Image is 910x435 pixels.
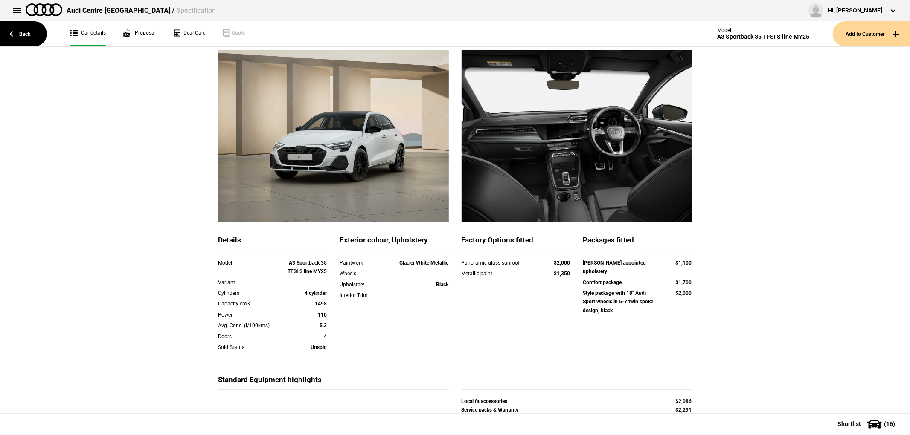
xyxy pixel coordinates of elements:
strong: Glacier White Metallic [400,260,449,266]
strong: Comfort package [583,279,622,285]
span: Specification [176,6,216,14]
strong: 4 cylinder [305,290,327,296]
div: Hi, [PERSON_NAME] [828,6,882,15]
div: Doors [218,332,284,341]
a: Proposal [123,21,156,46]
strong: $1,100 [676,260,692,266]
strong: $2,000 [554,260,570,266]
span: Shortlist [837,421,861,427]
div: Variant [218,278,284,287]
button: Add to Customer [833,21,910,46]
a: Deal Calc [173,21,205,46]
strong: $2,086 [676,398,692,404]
div: Model [218,259,284,267]
strong: 1498 [315,301,327,307]
strong: 110 [318,312,327,318]
strong: Black [436,282,449,288]
div: Paintwork [340,259,384,267]
div: Standard Equipment highlights [218,375,449,390]
div: Wheels [340,269,384,278]
img: audi.png [26,3,62,16]
strong: Service packs & Warranty [462,407,519,413]
strong: $1,350 [554,271,570,277]
div: Cylinders [218,289,284,297]
div: Details [218,235,327,250]
strong: $2,000 [676,290,692,296]
strong: Unsold [311,344,327,350]
strong: A3 Sportback 35 TFSI S line MY25 [288,260,327,274]
div: Avg. Cons. (l/100kms) [218,321,284,330]
div: Metallic paint [462,269,538,278]
div: Model [717,27,809,33]
button: Shortlist(16) [825,413,910,435]
div: Upholstery [340,280,384,289]
div: Power [218,311,284,319]
div: Audi Centre [GEOGRAPHIC_DATA] / [67,6,216,15]
div: Exterior colour, Upholstery [340,235,449,250]
div: Packages fitted [583,235,692,250]
div: A3 Sportback 35 TFSI S line MY25 [717,33,809,40]
strong: 5.3 [320,323,327,328]
span: ( 16 ) [884,421,895,427]
div: Interior Trim [340,291,384,300]
strong: [PERSON_NAME] appointed upholstery [583,260,646,274]
div: Factory Options fitted [462,235,570,250]
strong: $1,700 [676,279,692,285]
div: Sold Status [218,343,284,351]
strong: $2,291 [676,407,692,413]
div: Panoramic glass sunroof [462,259,538,267]
strong: Style package with 18" Audi Sport wheels in 5-Y twin spoke design, black [583,290,654,314]
strong: 4 [324,334,327,340]
a: Car details [70,21,106,46]
strong: Local fit accessories [462,398,508,404]
div: Capacity cm3 [218,300,284,308]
